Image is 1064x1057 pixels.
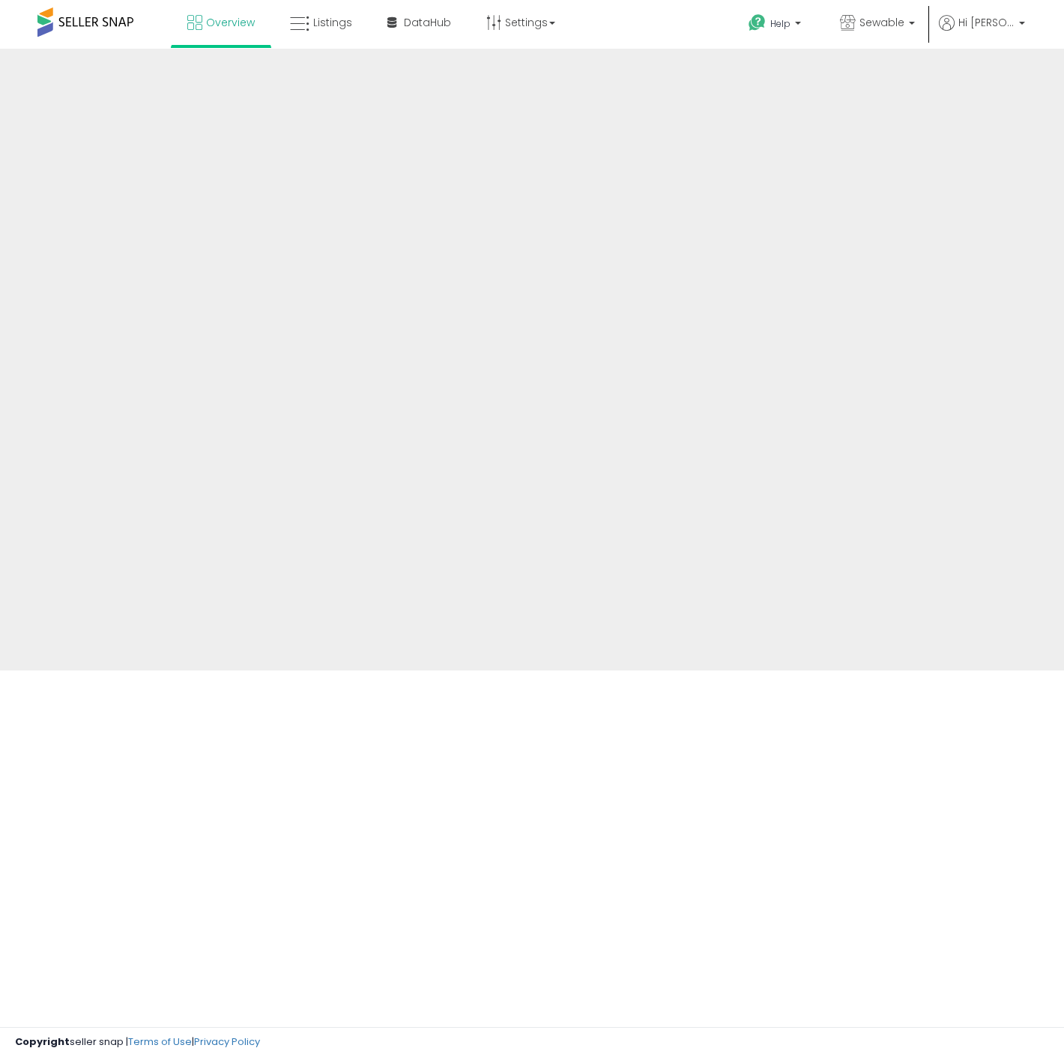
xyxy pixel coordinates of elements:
[313,15,352,30] span: Listings
[770,17,791,30] span: Help
[737,2,816,49] a: Help
[859,15,904,30] span: Sewable
[939,15,1025,49] a: Hi [PERSON_NAME]
[404,15,451,30] span: DataHub
[206,15,255,30] span: Overview
[748,13,767,32] i: Get Help
[958,15,1015,30] span: Hi [PERSON_NAME]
